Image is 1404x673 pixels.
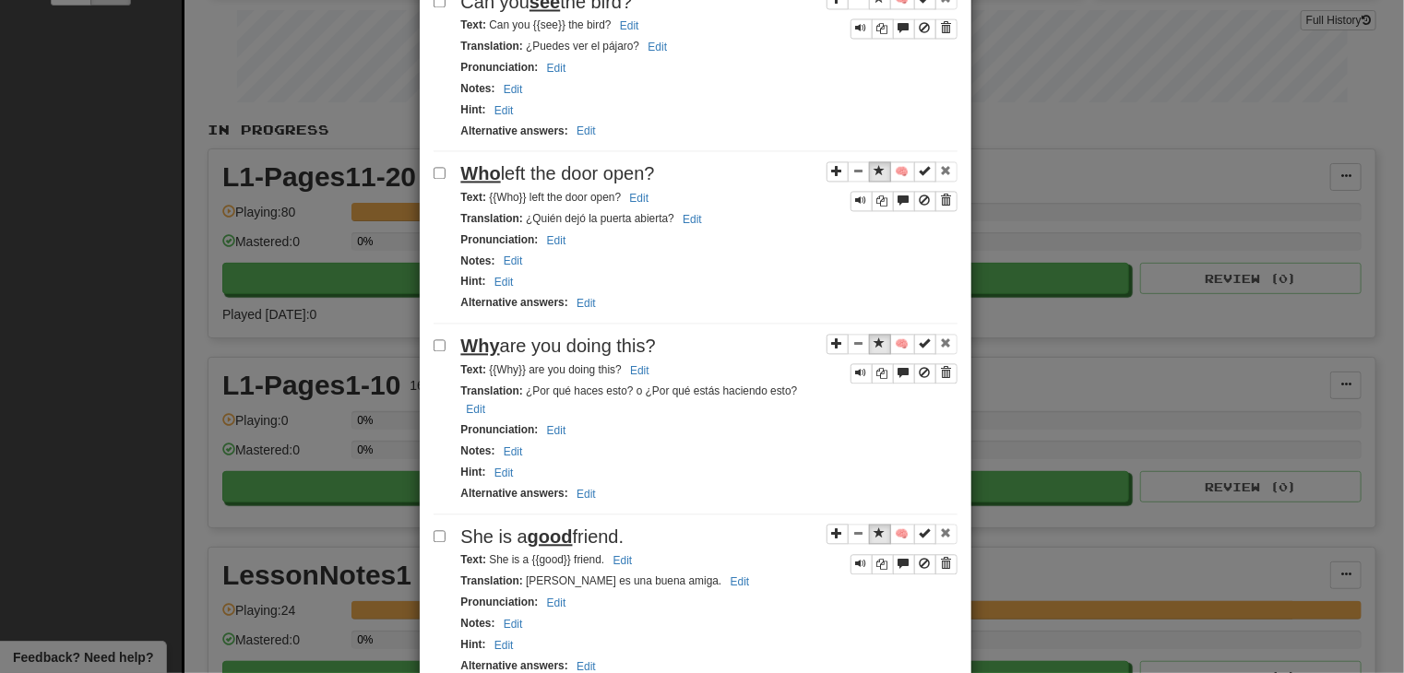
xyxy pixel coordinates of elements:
strong: Pronunciation : [461,596,539,608]
button: Edit [541,593,572,613]
button: Edit [461,399,492,419]
button: Edit [614,16,645,36]
button: 🧠 [890,334,915,354]
strong: Hint : [461,103,486,116]
strong: Alternative answers : [461,659,568,672]
strong: Text : [461,191,487,204]
div: Sentence controls [851,191,958,211]
strong: Hint : [461,275,486,288]
button: Edit [489,100,519,121]
strong: Notes : [461,617,495,630]
small: [PERSON_NAME] es una buena amiga. [461,574,756,587]
button: Edit [498,442,529,462]
strong: Text : [461,18,487,31]
button: Edit [725,572,756,592]
strong: Text : [461,363,487,376]
button: Edit [608,550,638,571]
strong: Translation : [461,574,523,587]
u: Who [461,163,501,183]
span: are you doing this? [461,336,656,356]
u: Why [461,336,500,356]
div: Sentence controls [827,524,958,574]
div: Sentence controls [851,18,958,39]
strong: Pronunciation : [461,233,539,246]
strong: Alternative answers : [461,124,568,137]
strong: Alternative answers : [461,296,568,309]
div: Sentence controls [851,363,958,384]
button: Edit [489,463,519,483]
strong: Alternative answers : [461,487,568,500]
div: Sentence controls [827,160,958,211]
button: Edit [677,209,708,230]
button: Edit [571,293,601,313]
small: ¿Quién dejó la puerta abierta? [461,212,708,225]
strong: Hint : [461,466,486,478]
small: {{Why}} are you doing this? [461,363,655,376]
small: She is a {{good}} friend. [461,553,638,566]
strong: Notes : [461,444,495,457]
button: Edit [498,614,529,634]
button: Edit [571,121,601,141]
strong: Pronunciation : [461,423,539,436]
strong: Text : [461,553,487,566]
button: Edit [541,230,572,251]
button: Edit [541,420,572,441]
strong: Pronunciation : [461,61,539,74]
button: Edit [498,251,529,271]
small: Can you {{see}} the bird? [461,18,645,31]
small: ¿Por qué haces esto? o ¿Por qué estás haciendo esto? [461,384,798,416]
button: Edit [571,484,601,504]
strong: Translation : [461,384,523,397]
small: ¿Puedes ver el pájaro? [461,40,673,53]
strong: Notes : [461,254,495,267]
u: good [528,526,573,547]
button: Edit [642,37,672,57]
button: Edit [489,272,519,292]
div: Sentence controls [827,333,958,384]
strong: Hint : [461,638,486,651]
span: left the door open? [461,163,655,183]
button: Edit [624,188,654,208]
button: 🧠 [890,524,915,544]
strong: Translation : [461,40,523,53]
small: {{Who}} left the door open? [461,191,655,204]
button: Edit [541,58,572,78]
strong: Notes : [461,82,495,95]
div: Sentence controls [851,554,958,574]
button: Edit [625,360,655,381]
button: 🧠 [890,161,915,182]
button: Edit [489,635,519,655]
span: She is a friend. [461,526,625,547]
button: Edit [498,79,529,100]
strong: Translation : [461,212,523,225]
